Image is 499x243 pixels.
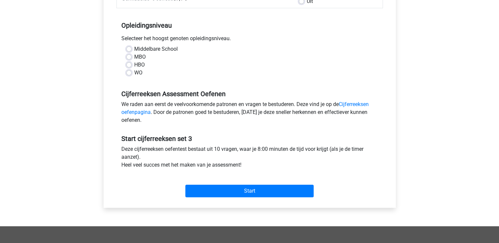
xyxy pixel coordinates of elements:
[134,69,142,77] label: WO
[116,100,383,127] div: We raden aan eerst de veelvoorkomende patronen en vragen te bestuderen. Deze vind je op de . Door...
[116,145,383,172] div: Deze cijferreeksen oefentest bestaat uit 10 vragen, waar je 8:00 minuten de tijd voor krijgt (als...
[185,185,314,197] input: Start
[121,90,378,98] h5: Cijferreeksen Assessment Oefenen
[134,61,145,69] label: HBO
[121,135,378,143] h5: Start cijferreeksen set 3
[134,45,178,53] label: Middelbare School
[134,53,146,61] label: MBO
[121,19,378,32] h5: Opleidingsniveau
[116,35,383,45] div: Selecteer het hoogst genoten opleidingsniveau.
